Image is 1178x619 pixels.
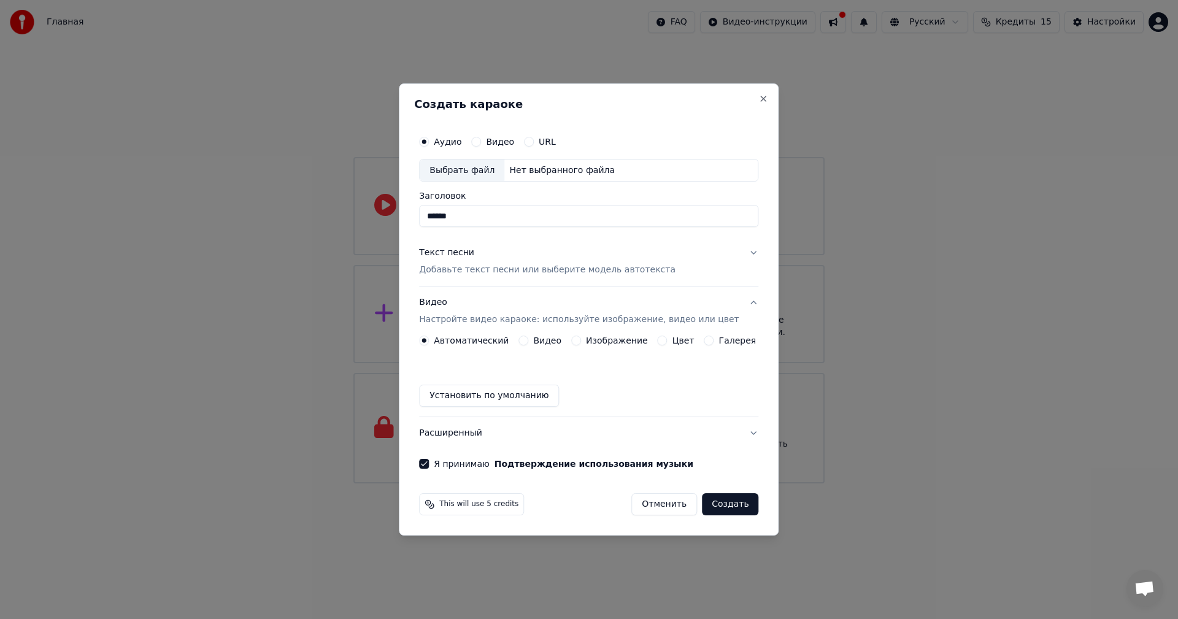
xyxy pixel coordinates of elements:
label: Аудио [434,137,461,146]
label: Цвет [672,336,695,345]
label: URL [539,137,556,146]
label: Автоматический [434,336,509,345]
label: Я принимаю [434,459,693,468]
div: Нет выбранного файла [504,164,620,177]
div: Текст песни [419,247,474,260]
button: Я принимаю [495,459,693,468]
h2: Создать караоке [414,99,763,110]
div: ВидеоНастройте видео караоке: используйте изображение, видео или цвет [419,336,758,417]
button: Создать [702,493,758,515]
label: Видео [486,137,514,146]
label: Видео [533,336,561,345]
label: Заголовок [419,192,758,201]
p: Настройте видео караоке: используйте изображение, видео или цвет [419,313,739,326]
span: This will use 5 credits [439,499,518,509]
button: ВидеоНастройте видео караоке: используйте изображение, видео или цвет [419,287,758,336]
label: Галерея [719,336,756,345]
button: Установить по умолчанию [419,385,559,407]
button: Отменить [631,493,697,515]
div: Выбрать файл [420,160,504,182]
div: Видео [419,297,739,326]
button: Текст песниДобавьте текст песни или выберите модель автотекста [419,237,758,286]
p: Добавьте текст песни или выберите модель автотекста [419,264,676,277]
button: Расширенный [419,417,758,449]
label: Изображение [586,336,648,345]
